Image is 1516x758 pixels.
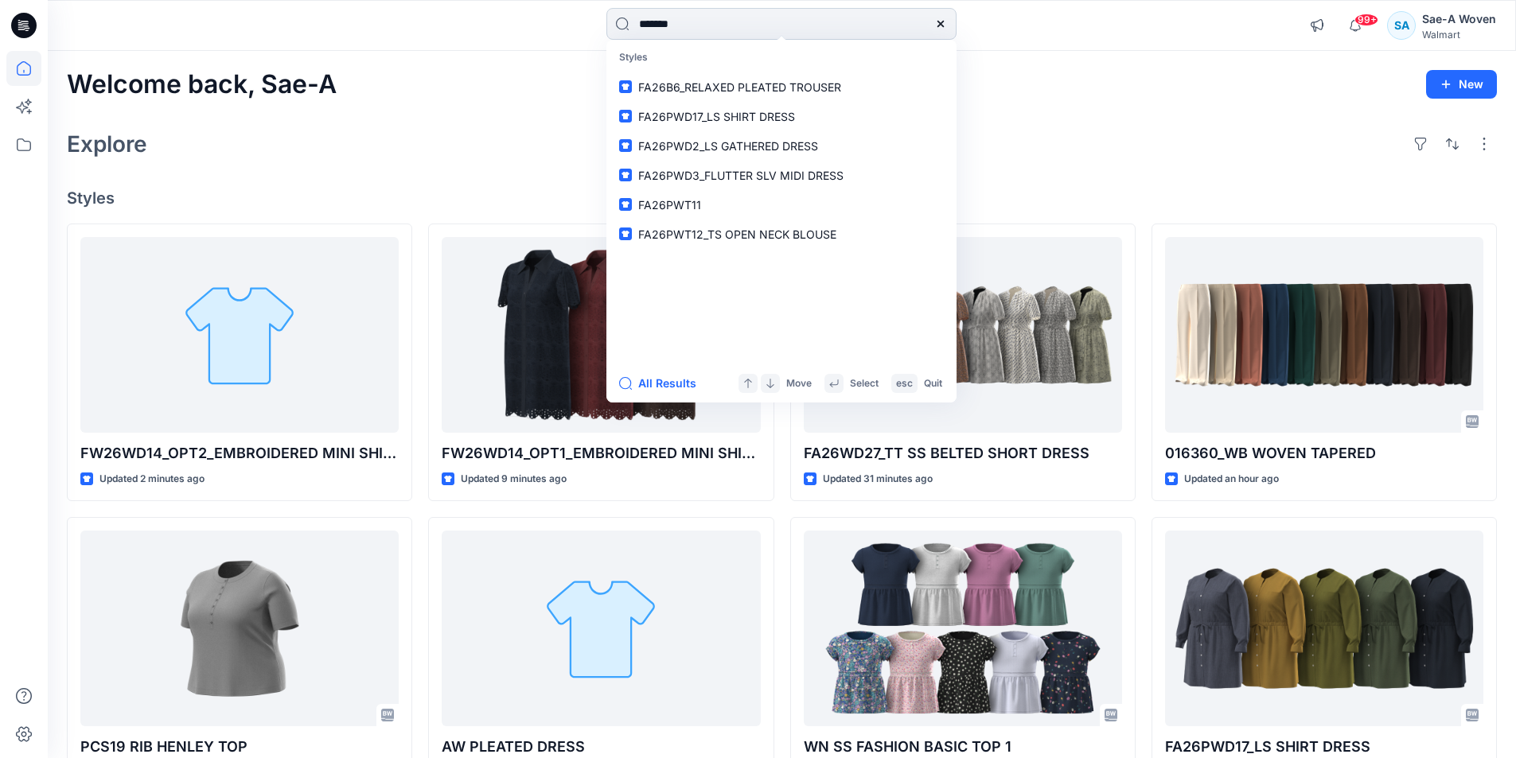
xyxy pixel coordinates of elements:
[461,471,567,488] p: Updated 9 minutes ago
[80,531,399,727] a: PCS19 RIB HENLEY TOP
[99,471,205,488] p: Updated 2 minutes ago
[804,736,1122,758] p: WN SS FASHION BASIC TOP 1
[67,189,1497,208] h4: Styles
[804,442,1122,465] p: FA26WD27_TT SS BELTED SHORT DRESS
[823,471,933,488] p: Updated 31 minutes ago
[80,736,399,758] p: PCS19 RIB HENLEY TOP
[442,237,760,433] a: FW26WD14_OPT1_EMBROIDERED MINI SHIRTDRESS
[80,442,399,465] p: FW26WD14_OPT2_EMBROIDERED MINI SHIRTDRESS
[610,190,953,220] a: FA26PWT11
[1387,11,1416,40] div: SA
[1422,10,1496,29] div: Sae-A Woven
[1165,736,1483,758] p: FA26PWD17_LS SHIRT DRESS
[1426,70,1497,99] button: New
[442,442,760,465] p: FW26WD14_OPT1_EMBROIDERED MINI SHIRTDRESS
[638,198,701,212] span: FA26PWT11
[638,227,836,241] span: FA26PWT12_TS OPEN NECK BLOUSE
[638,80,841,94] span: FA26B6_RELAXED PLEATED TROUSER
[67,131,147,157] h2: Explore
[610,131,953,161] a: FA26PWD2_LS GATHERED DRESS
[896,375,913,392] p: esc
[1165,531,1483,727] a: FA26PWD17_LS SHIRT DRESS
[610,102,953,131] a: FA26PWD17_LS SHIRT DRESS
[1422,29,1496,41] div: Walmart
[786,375,812,392] p: Move
[1165,237,1483,433] a: 016360_WB WOVEN TAPERED
[610,220,953,249] a: FA26PWT12_TS OPEN NECK BLOUSE
[804,531,1122,727] a: WN SS FASHION BASIC TOP 1
[638,139,818,153] span: FA26PWD2_LS GATHERED DRESS
[442,531,760,727] a: AW PLEATED DRESS
[1184,471,1279,488] p: Updated an hour ago
[610,72,953,102] a: FA26B6_RELAXED PLEATED TROUSER
[619,374,707,393] button: All Results
[80,237,399,433] a: FW26WD14_OPT2_EMBROIDERED MINI SHIRTDRESS
[442,736,760,758] p: AW PLEATED DRESS
[1354,14,1378,26] span: 99+
[638,110,795,123] span: FA26PWD17_LS SHIRT DRESS
[638,169,844,182] span: FA26PWD3_FLUTTER SLV MIDI DRESS
[67,70,337,99] h2: Welcome back, Sae-A
[1165,442,1483,465] p: 016360_WB WOVEN TAPERED
[924,375,942,392] p: Quit
[850,375,879,392] p: Select
[610,43,953,72] p: Styles
[610,161,953,190] a: FA26PWD3_FLUTTER SLV MIDI DRESS
[804,237,1122,433] a: FA26WD27_TT SS BELTED SHORT DRESS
